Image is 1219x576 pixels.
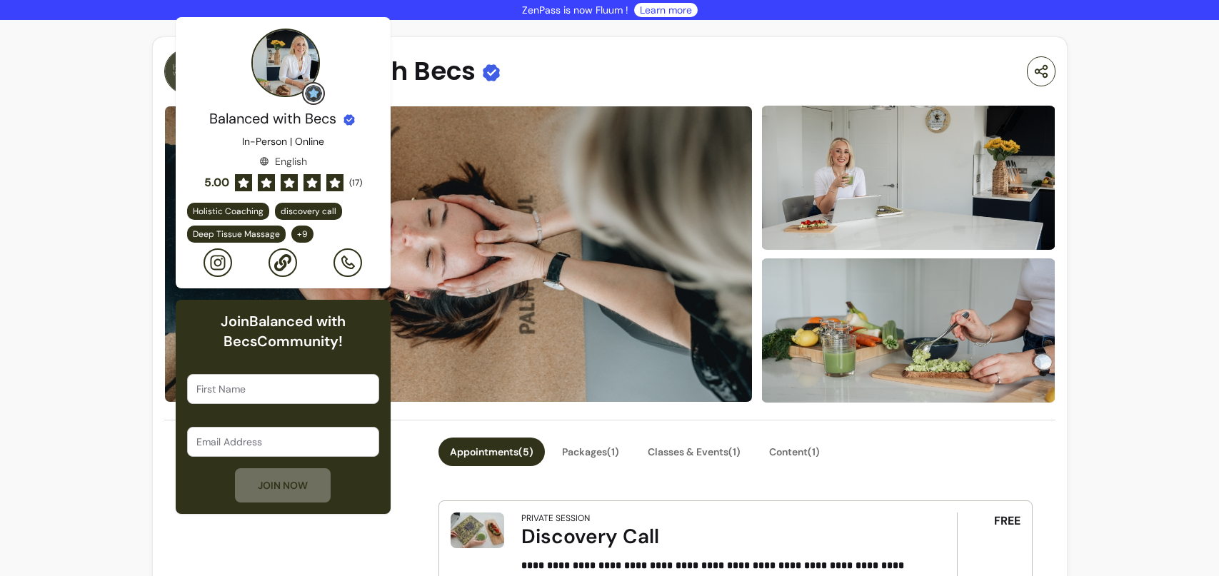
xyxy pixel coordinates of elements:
[204,174,229,191] span: 5.00
[196,382,370,396] input: First Name
[164,106,753,403] img: image-0
[761,80,1055,276] img: image-1
[521,512,590,524] div: Private Session
[438,438,545,466] button: Appointments(5)
[242,134,324,148] p: In-Person | Online
[164,49,210,94] img: Provider image
[349,177,362,188] span: ( 17 )
[196,435,370,449] input: Email Address
[994,512,1020,530] span: FREE
[758,438,831,466] button: Content(1)
[251,29,320,97] img: Provider image
[193,206,264,217] span: Holistic Coaching
[305,85,322,102] img: Grow
[193,228,280,240] span: Deep Tissue Massage
[522,3,628,17] p: ZenPass is now Fluum !
[551,438,631,466] button: Packages(1)
[761,233,1055,429] img: image-2
[259,154,307,168] div: English
[521,524,917,550] div: Discovery Call
[187,311,379,351] h6: Join Balanced with Becs Community!
[294,228,311,240] span: + 9
[451,512,504,548] img: Discovery Call
[636,438,752,466] button: Classes & Events(1)
[209,109,336,128] span: Balanced with Becs
[640,3,692,17] a: Learn more
[281,206,336,217] span: discovery call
